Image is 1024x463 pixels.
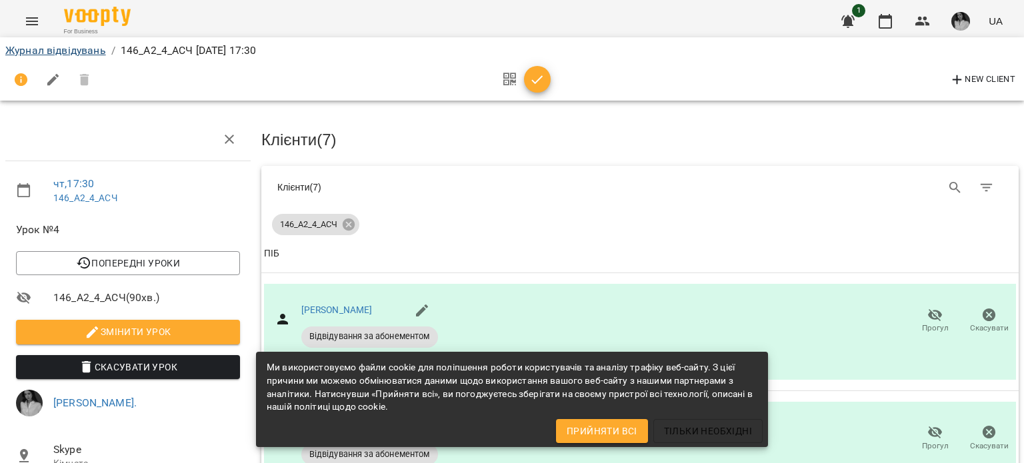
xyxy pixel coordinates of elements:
span: For Business [64,27,131,36]
div: Sort [264,246,279,262]
h3: Клієнти ( 7 ) [261,131,1019,149]
span: UA [989,14,1003,28]
div: Ми використовуємо файли cookie для поліпшення роботи користувачів та аналізу трафіку веб-сайту. З... [267,356,757,419]
span: New Client [949,72,1015,88]
button: Фільтр [971,172,1003,204]
button: Скасувати Урок [16,355,240,379]
button: Скасувати [962,420,1016,457]
span: Змінити урок [27,324,229,340]
a: [PERSON_NAME] [301,304,373,315]
span: Урок №4 [16,222,240,238]
a: [PERSON_NAME]. [53,396,137,409]
div: Клієнти ( 7 ) [277,181,630,194]
nav: breadcrumb [5,43,1019,59]
button: Змінити урок [16,320,240,344]
span: Тільки необхідні [664,423,752,439]
p: 146_А2_4_АСЧ [DATE] 17:30 [121,43,257,59]
img: a8b4e9920bc0ad4bb4dec8a0cc8786dd.png [951,12,970,31]
span: Скасувати Урок [27,359,229,375]
button: Search [939,172,971,204]
button: Прийняти всі [556,419,648,443]
span: Скасувати [970,322,1009,334]
button: New Client [946,69,1019,91]
span: Прогул [922,322,949,334]
span: Прогул [922,440,949,452]
a: чт , 17:30 [53,177,94,190]
span: Відвідування за абонементом [301,330,438,342]
button: Прогул [908,302,962,340]
span: 1 [852,4,865,17]
button: Тільки необхідні [653,419,763,443]
button: Попередні уроки [16,251,240,275]
button: Скасувати [962,302,1016,340]
button: Прогул [908,420,962,457]
img: a8b4e9920bc0ad4bb4dec8a0cc8786dd.png [16,390,43,416]
a: Журнал відвідувань [5,44,106,57]
span: Прийняти всі [567,423,637,439]
span: ПІБ [264,246,1016,262]
li: / [111,43,115,59]
a: 146_А2_4_АСЧ [53,193,117,203]
span: 146_А2_4_АСЧ [272,219,345,231]
button: UA [983,9,1008,33]
span: Відвідування за абонементом [301,448,438,460]
img: Voopty Logo [64,7,131,26]
span: Попередні уроки [27,255,229,271]
span: Skype [53,442,240,458]
button: Menu [16,5,48,37]
span: 146_А2_4_АСЧ ( 90 хв. ) [53,290,240,306]
div: Table Toolbar [261,166,1019,209]
span: Скасувати [970,440,1009,452]
div: ПІБ [264,246,279,262]
div: 146_А2_4_АСЧ [272,214,359,235]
